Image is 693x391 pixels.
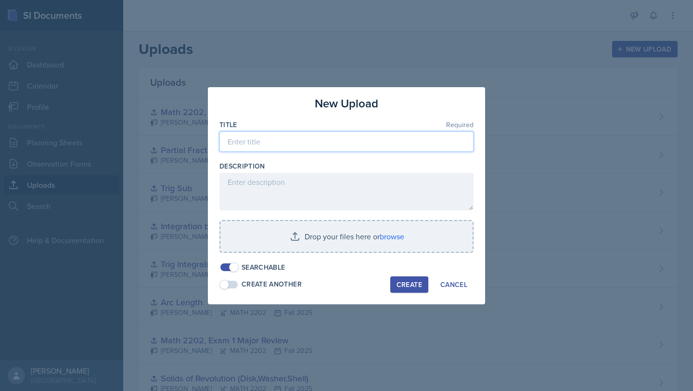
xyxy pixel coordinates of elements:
label: Description [219,161,265,171]
input: Enter title [219,131,474,152]
button: Create [390,276,428,293]
div: Searchable [242,262,285,273]
h3: New Upload [315,95,378,112]
button: Cancel [434,276,474,293]
div: Create [397,281,422,288]
span: Required [446,121,474,128]
label: Title [219,120,237,130]
div: Create Another [242,279,302,289]
div: Cancel [440,281,467,288]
